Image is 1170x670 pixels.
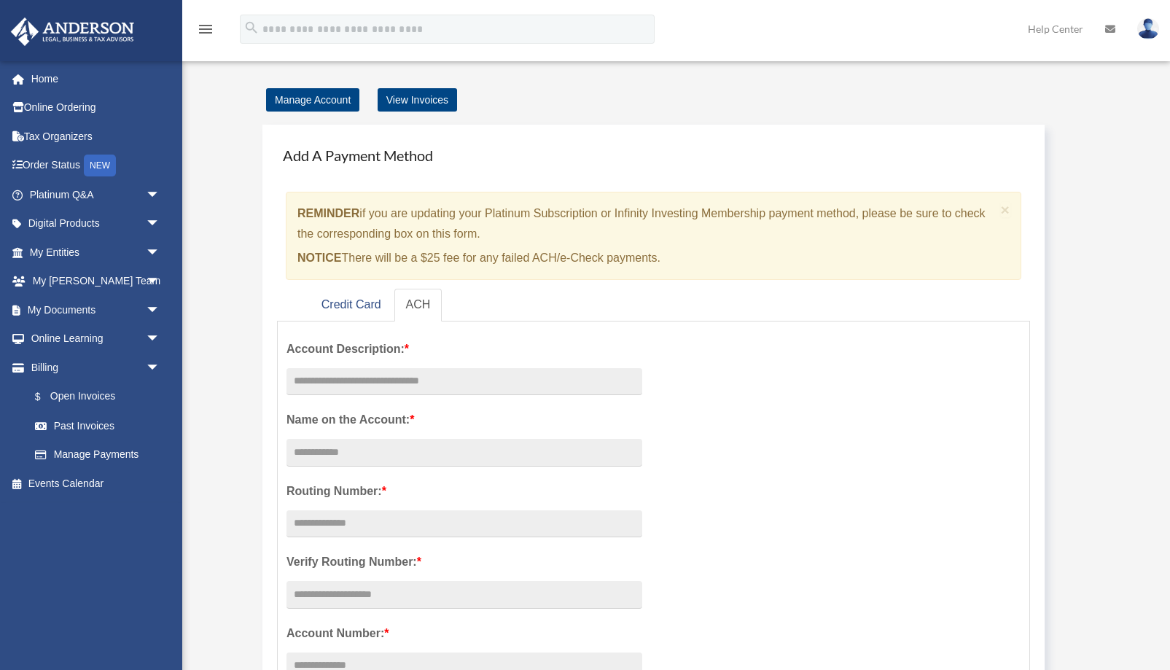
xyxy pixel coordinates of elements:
[20,440,175,470] a: Manage Payments
[297,207,359,219] strong: REMINDER
[84,155,116,176] div: NEW
[1001,202,1010,217] button: Close
[286,481,642,502] label: Routing Number:
[43,388,50,406] span: $
[243,20,260,36] i: search
[286,410,642,430] label: Name on the Account:
[146,180,175,210] span: arrow_drop_down
[10,209,182,238] a: Digital Productsarrow_drop_down
[146,267,175,297] span: arrow_drop_down
[394,289,442,322] a: ACH
[10,267,182,296] a: My [PERSON_NAME] Teamarrow_drop_down
[286,623,642,644] label: Account Number:
[297,252,341,264] strong: NOTICE
[20,382,182,412] a: $Open Invoices
[286,339,642,359] label: Account Description:
[10,122,182,151] a: Tax Organizers
[1137,18,1159,39] img: User Pic
[10,295,182,324] a: My Documentsarrow_drop_down
[10,324,182,354] a: Online Learningarrow_drop_down
[197,20,214,38] i: menu
[146,238,175,268] span: arrow_drop_down
[10,238,182,267] a: My Entitiesarrow_drop_down
[1001,201,1010,218] span: ×
[266,88,359,112] a: Manage Account
[10,151,182,181] a: Order StatusNEW
[20,411,182,440] a: Past Invoices
[7,17,139,46] img: Anderson Advisors Platinum Portal
[310,289,393,322] a: Credit Card
[197,26,214,38] a: menu
[378,88,457,112] a: View Invoices
[10,180,182,209] a: Platinum Q&Aarrow_drop_down
[297,248,995,268] p: There will be a $25 fee for any failed ACH/e-Check payments.
[10,353,182,382] a: Billingarrow_drop_down
[286,192,1021,280] div: if you are updating your Platinum Subscription or Infinity Investing Membership payment method, p...
[10,93,182,122] a: Online Ordering
[10,64,182,93] a: Home
[286,552,642,572] label: Verify Routing Number:
[146,209,175,239] span: arrow_drop_down
[146,324,175,354] span: arrow_drop_down
[277,139,1030,171] h4: Add A Payment Method
[146,295,175,325] span: arrow_drop_down
[10,469,182,498] a: Events Calendar
[146,353,175,383] span: arrow_drop_down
